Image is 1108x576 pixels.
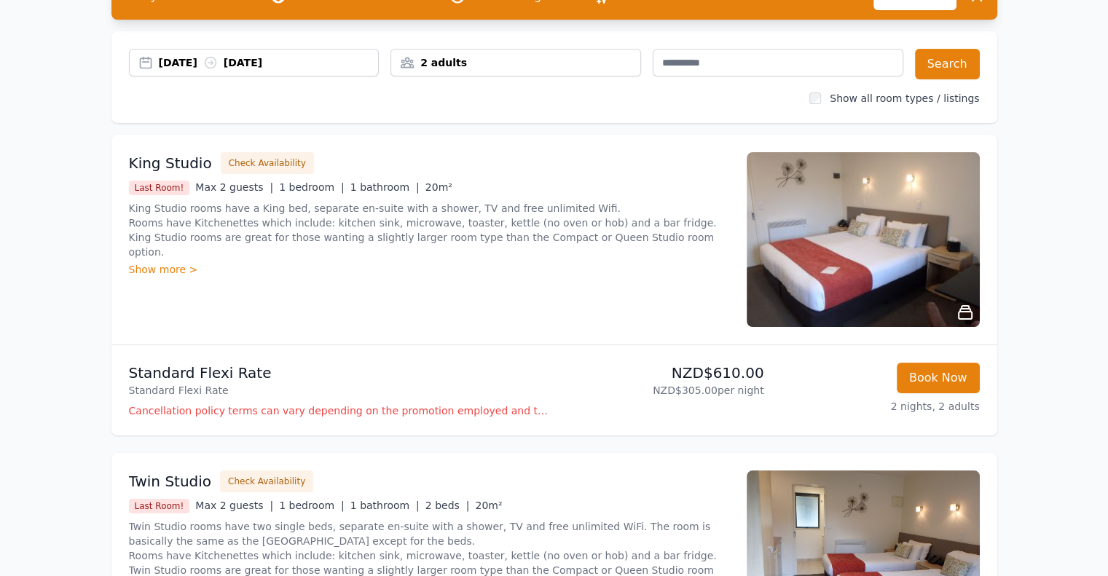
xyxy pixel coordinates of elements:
[129,471,212,492] h3: Twin Studio
[560,363,764,383] p: NZD$610.00
[129,201,729,259] p: King Studio rooms have a King bed, separate en-suite with a shower, TV and free unlimited Wifi. R...
[830,92,979,104] label: Show all room types / listings
[221,152,314,174] button: Check Availability
[350,181,420,193] span: 1 bathroom |
[475,500,502,511] span: 20m²
[195,500,273,511] span: Max 2 guests |
[220,470,313,492] button: Check Availability
[279,500,345,511] span: 1 bedroom |
[129,383,549,398] p: Standard Flexi Rate
[350,500,420,511] span: 1 bathroom |
[425,181,452,193] span: 20m²
[129,363,549,383] p: Standard Flexi Rate
[129,403,549,418] p: Cancellation policy terms can vary depending on the promotion employed and the time of stay of th...
[129,181,190,195] span: Last Room!
[279,181,345,193] span: 1 bedroom |
[915,49,980,79] button: Search
[897,363,980,393] button: Book Now
[195,181,273,193] span: Max 2 guests |
[391,55,640,70] div: 2 adults
[159,55,379,70] div: [DATE] [DATE]
[129,499,190,513] span: Last Room!
[129,153,212,173] h3: King Studio
[560,383,764,398] p: NZD$305.00 per night
[129,262,729,277] div: Show more >
[425,500,470,511] span: 2 beds |
[776,399,980,414] p: 2 nights, 2 adults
